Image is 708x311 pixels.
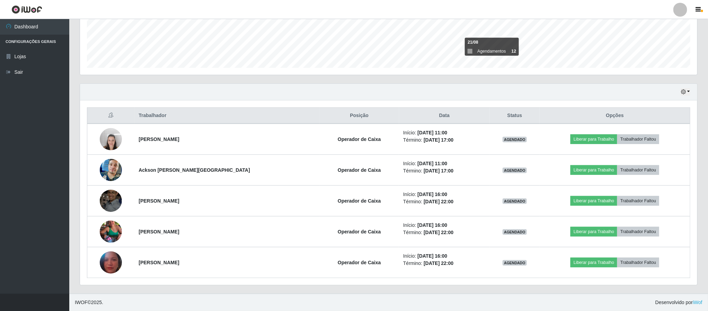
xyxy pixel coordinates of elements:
li: Início: [403,252,486,260]
time: [DATE] 11:00 [417,161,447,166]
th: Data [399,108,490,124]
button: Trabalhador Faltou [617,134,659,144]
button: Trabalhador Faltou [617,196,659,206]
button: Liberar para Trabalho [570,134,617,144]
img: CoreUI Logo [11,5,42,14]
span: IWOF [75,300,88,305]
img: 1745957511046.jpeg [100,150,122,190]
span: AGENDADO [503,229,527,235]
li: Início: [403,222,486,229]
button: Liberar para Trabalho [570,227,617,237]
strong: [PERSON_NAME] [139,260,179,265]
time: [DATE] 16:00 [417,192,447,197]
span: Desenvolvido por [655,299,702,306]
li: Término: [403,198,486,205]
li: Início: [403,160,486,167]
time: [DATE] 16:00 [417,253,447,259]
button: Trabalhador Faltou [617,258,659,267]
strong: [PERSON_NAME] [139,229,179,234]
li: Término: [403,167,486,175]
img: 1655477118165.jpeg [100,186,122,215]
strong: Operador de Caixa [338,229,381,234]
time: [DATE] 22:00 [424,230,453,235]
strong: Operador de Caixa [338,260,381,265]
li: Término: [403,136,486,144]
button: Trabalhador Faltou [617,227,659,237]
th: Posição [320,108,399,124]
th: Status [490,108,540,124]
button: Trabalhador Faltou [617,165,659,175]
strong: [PERSON_NAME] [139,198,179,204]
li: Início: [403,129,486,136]
strong: Operador de Caixa [338,167,381,173]
strong: Operador de Caixa [338,198,381,204]
span: AGENDADO [503,137,527,142]
th: Trabalhador [134,108,319,124]
strong: Ackson [PERSON_NAME][GEOGRAPHIC_DATA] [139,167,250,173]
li: Término: [403,229,486,236]
strong: [PERSON_NAME] [139,136,179,142]
img: 1655230904853.jpeg [100,124,122,154]
li: Início: [403,191,486,198]
time: [DATE] 17:00 [424,168,453,174]
img: 1744399618911.jpeg [100,212,122,251]
time: [DATE] 17:00 [424,137,453,143]
time: [DATE] 11:00 [417,130,447,135]
span: AGENDADO [503,198,527,204]
li: Término: [403,260,486,267]
a: iWof [693,300,702,305]
time: [DATE] 22:00 [424,199,453,204]
button: Liberar para Trabalho [570,258,617,267]
span: AGENDADO [503,168,527,173]
span: © 2025 . [75,299,103,306]
strong: Operador de Caixa [338,136,381,142]
th: Opções [540,108,690,124]
time: [DATE] 16:00 [417,222,447,228]
button: Liberar para Trabalho [570,165,617,175]
img: 1744290143147.jpeg [100,249,122,276]
time: [DATE] 22:00 [424,260,453,266]
button: Liberar para Trabalho [570,196,617,206]
span: AGENDADO [503,260,527,266]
